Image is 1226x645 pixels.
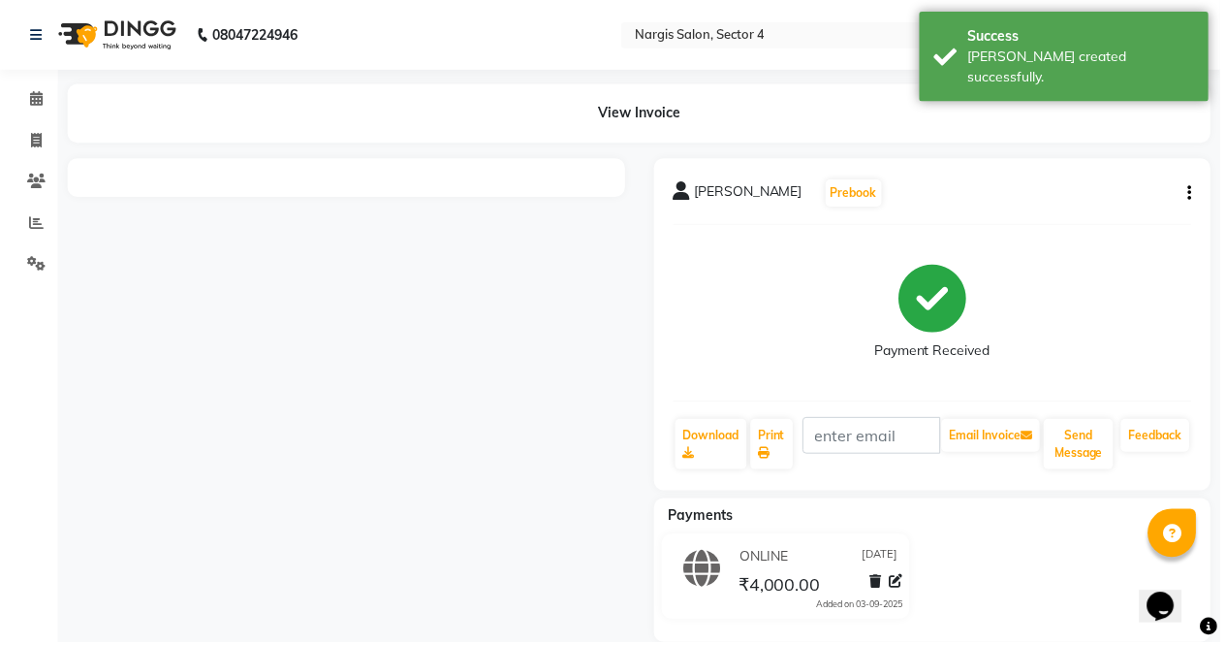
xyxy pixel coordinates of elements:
[1145,567,1207,626] iframe: chat widget
[865,549,901,569] span: [DATE]
[678,421,750,471] a: Download
[742,549,792,569] span: ONLINE
[806,419,946,456] input: enter email
[672,509,737,527] span: Payments
[820,600,906,614] div: Added on 03-09-2025
[972,26,1200,47] div: Success
[213,8,299,62] b: 08047224946
[972,47,1200,87] div: Bill created successfully.
[1049,421,1118,471] button: Send Message
[49,8,182,62] img: logo
[946,421,1045,454] button: Email Invoice
[698,182,806,210] span: [PERSON_NAME]
[830,180,886,208] button: Prebook
[754,421,797,471] a: Print
[68,84,1216,144] div: View Invoice
[741,576,824,603] span: ₹4,000.00
[878,342,994,363] div: Payment Received
[1126,421,1195,454] a: Feedback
